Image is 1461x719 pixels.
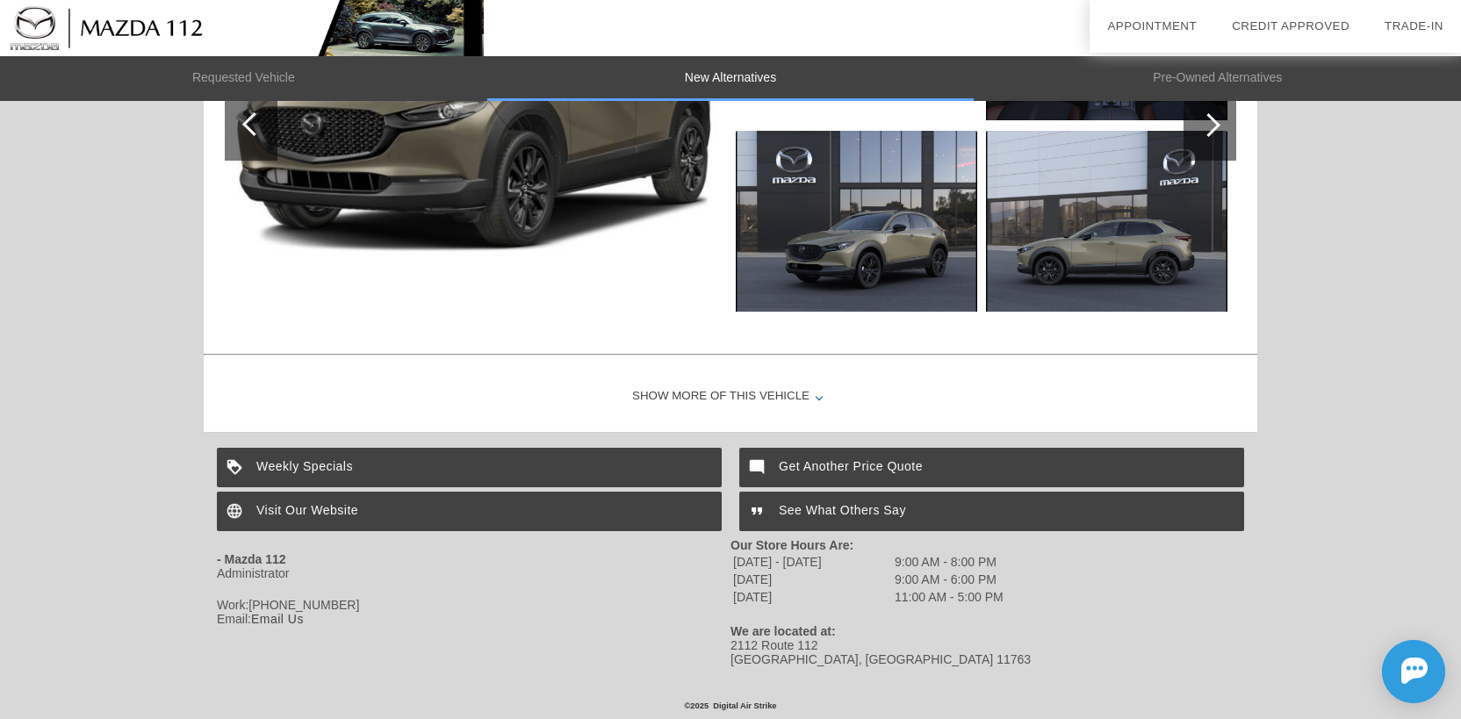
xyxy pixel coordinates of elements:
[739,492,1244,531] a: See What Others Say
[217,566,730,580] div: Administrator
[730,638,1244,666] div: 2112 Route 112 [GEOGRAPHIC_DATA], [GEOGRAPHIC_DATA] 11763
[974,56,1461,101] li: Pre-Owned Alternatives
[217,492,256,531] img: ic_language_white_24dp_2x.png
[732,572,892,587] td: [DATE]
[739,448,1244,487] a: Get Another Price Quote
[248,598,359,612] span: [PHONE_NUMBER]
[736,131,977,312] img: 1.jpg
[730,538,853,552] strong: Our Store Hours Are:
[894,572,1004,587] td: 9:00 AM - 6:00 PM
[217,612,730,626] div: Email:
[894,554,1004,570] td: 9:00 AM - 8:00 PM
[217,598,730,612] div: Work:
[739,448,779,487] img: ic_mode_comment_white_24dp_2x.png
[217,552,286,566] strong: - Mazda 112
[217,448,722,487] a: Weekly Specials
[217,448,256,487] img: ic_loyalty_white_24dp_2x.png
[732,554,892,570] td: [DATE] - [DATE]
[894,589,1004,605] td: 11:00 AM - 5:00 PM
[487,56,975,101] li: New Alternatives
[986,131,1227,312] img: 3.jpg
[204,362,1257,432] div: Show More of this Vehicle
[1232,19,1349,32] a: Credit Approved
[1385,19,1443,32] a: Trade-In
[1107,19,1197,32] a: Appointment
[251,612,304,626] a: Email Us
[1303,624,1461,719] iframe: Chat Assistance
[730,624,836,638] strong: We are located at:
[739,492,779,531] img: ic_format_quote_white_24dp_2x.png
[732,589,892,605] td: [DATE]
[217,492,722,531] a: Visit Our Website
